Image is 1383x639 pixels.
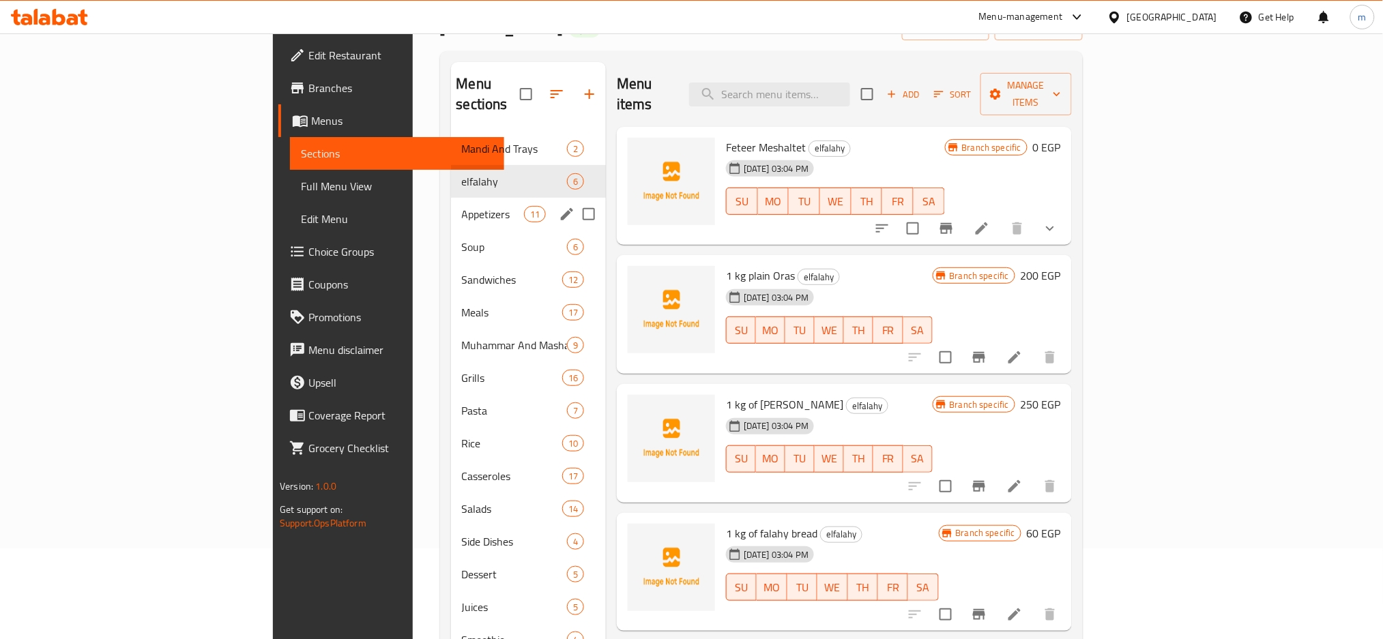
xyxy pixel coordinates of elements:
button: WE [820,188,851,215]
span: WE [823,578,842,597]
div: Appetizers11edit [451,198,607,231]
span: SA [909,321,927,340]
button: Branch-specific-item [963,341,995,374]
span: TH [857,192,877,211]
div: items [562,435,584,451]
span: Side Dishes [462,533,567,550]
button: FR [878,574,908,601]
button: FR [882,188,914,215]
span: TU [791,449,809,469]
img: 1 kg of falahy bread [628,524,715,611]
div: [GEOGRAPHIC_DATA] [1127,10,1217,25]
span: FR [884,578,903,597]
span: 14 [563,503,583,516]
div: Juices5 [451,591,607,623]
img: 1 kg of Damasi Rokak [628,395,715,482]
div: items [567,533,584,550]
span: 5 [568,568,583,581]
button: WE [815,445,844,473]
div: Meals [462,304,562,321]
h2: Menu items [617,74,673,115]
div: Salads14 [451,492,607,525]
span: MO [761,321,780,340]
div: elfalahy [809,140,851,157]
a: Full Menu View [290,170,504,203]
span: elfalahy [821,526,862,542]
div: Mandi And Trays2 [451,132,607,165]
div: Casseroles17 [451,460,607,492]
button: SA [914,188,945,215]
span: MO [763,192,784,211]
span: Sort items [925,84,980,105]
span: 1 kg of [PERSON_NAME] [726,394,843,415]
span: Edit Restaurant [308,47,493,63]
h6: 0 EGP [1033,138,1061,157]
button: SU [726,188,758,215]
button: SU [726,445,756,473]
button: Manage items [980,73,1072,115]
span: TH [854,578,873,597]
span: TH [849,321,868,340]
a: Edit menu item [1006,606,1023,623]
span: Branch specific [944,269,1015,282]
span: [DATE] 03:04 PM [738,548,814,561]
span: SA [914,578,933,597]
span: Coverage Report [308,407,493,423]
button: WE [817,574,847,601]
button: show more [1034,212,1066,245]
span: elfalahy [847,398,888,414]
button: Sort [931,84,975,105]
button: MO [756,316,785,344]
div: Soup6 [451,231,607,263]
div: items [562,271,584,288]
span: WE [820,449,839,469]
button: TU [785,445,815,473]
a: Sections [290,137,504,170]
button: FR [873,316,903,344]
a: Edit Menu [290,203,504,235]
a: Branches [278,72,504,104]
span: 17 [563,470,583,483]
span: WE [826,192,846,211]
span: Select section [853,80,882,108]
div: items [562,370,584,386]
span: import [913,19,978,36]
div: items [524,206,546,222]
span: Menu disclaimer [308,342,493,358]
a: Menus [278,104,504,137]
span: Menus [311,113,493,129]
div: Side Dishes4 [451,525,607,558]
a: Menu disclaimer [278,333,504,366]
span: Branch specific [950,526,1021,539]
span: 12 [563,273,583,286]
button: TU [789,188,820,215]
span: Sort [934,87,972,102]
span: Muhammar And Mashamar [462,337,567,353]
button: Branch-specific-item [963,598,995,631]
button: Add [882,84,925,105]
span: Sections [301,145,493,162]
span: Branch specific [957,141,1027,154]
button: TH [844,316,873,344]
button: Add section [573,78,606,110]
span: Casseroles [462,468,562,484]
div: elfalahy [846,398,888,414]
span: 2 [568,143,583,155]
a: Promotions [278,301,504,333]
button: MO [757,574,787,601]
div: Soup [462,239,567,255]
span: TU [794,192,815,211]
span: Branches [308,80,493,96]
button: delete [1034,341,1066,374]
div: elfalahy [462,173,567,190]
div: Salads [462,501,562,517]
a: Edit menu item [974,220,990,237]
span: Sort sections [540,78,573,110]
span: FR [888,192,908,211]
span: Juices [462,599,567,615]
a: Upsell [278,366,504,399]
span: Rice [462,435,562,451]
span: Mandi And Trays [462,140,567,157]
